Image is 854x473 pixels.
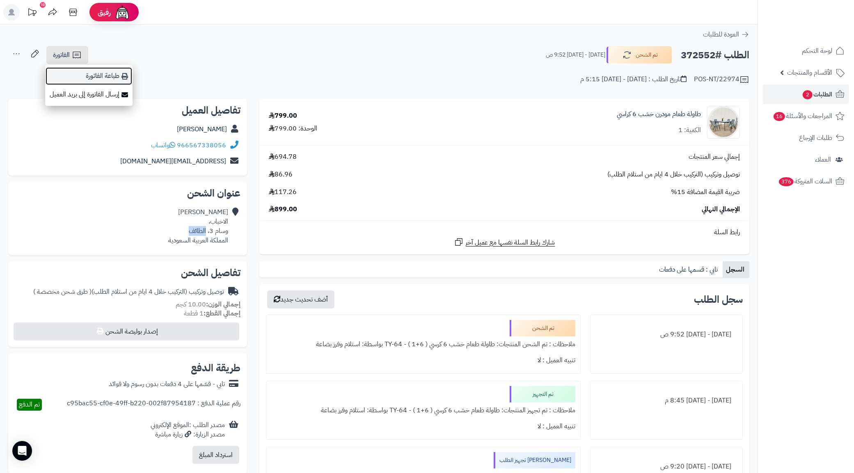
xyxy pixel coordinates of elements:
a: الفاتورة [46,46,88,64]
small: [DATE] - [DATE] 9:52 ص [546,51,605,59]
div: رقم عملية الدفع : c95bac55-cf0e-49ff-b220-002f87954187 [67,399,240,411]
a: تحديثات المنصة [22,4,42,23]
a: السجل [723,261,749,278]
a: العملاء [763,150,849,169]
a: المراجعات والأسئلة16 [763,106,849,126]
div: [PERSON_NAME] تجهيز الطلب [494,452,575,468]
a: [PERSON_NAME] [177,124,227,134]
div: Open Intercom Messenger [12,441,32,461]
button: إصدار بوليصة الشحن [14,322,239,340]
span: 899.00 [269,205,297,214]
div: ملاحظات : تم الشحن المنتجات: طاولة طعام خشب 6 كرسي ( 6+1 ) - TY-64 بواسطة: استلام وفرز بضاعة [271,336,575,352]
span: 86.96 [269,170,293,179]
div: 799.00 [269,111,297,121]
img: 1752669403-1-90x90.jpg [707,106,740,139]
a: 966567338056 [177,140,226,150]
div: تنبيه العميل : لا [271,352,575,368]
a: الطلبات2 [763,85,849,104]
small: 1 قطعة [184,308,240,318]
h2: الطلب #372552 [681,47,749,64]
h2: عنوان الشحن [15,188,240,198]
strong: إجمالي القطع: [204,308,240,318]
span: ( طرق شحن مخصصة ) [33,287,92,297]
span: الطلبات [802,89,832,100]
img: ai-face.png [114,4,131,21]
span: المراجعات والأسئلة [773,110,832,122]
span: 2 [803,90,813,99]
div: تم الشحن [510,320,575,336]
div: [DATE] - [DATE] 8:45 م [595,393,737,409]
a: واتساب [151,140,175,150]
a: طلبات الإرجاع [763,128,849,148]
span: لوحة التحكم [802,45,832,57]
a: شارك رابط السلة نفسها مع عميل آخر [454,237,555,247]
div: مصدر الطلب :الموقع الإلكتروني [151,420,225,439]
span: ضريبة القيمة المضافة 15% [671,187,740,197]
div: تاريخ الطلب : [DATE] - [DATE] 5:15 م [580,75,687,84]
span: تم الدفع [19,400,40,409]
span: 694.78 [269,152,297,162]
div: تنبيه العميل : لا [271,418,575,434]
small: 10.00 كجم [176,299,240,309]
div: POS-NT/22974 [694,75,749,85]
div: الوحدة: 799.00 [269,124,317,133]
div: تابي - قسّمها على 4 دفعات بدون رسوم ولا فوائد [109,379,225,389]
a: إرسال الفاتورة إلى بريد العميل [45,85,133,104]
span: الأقسام والمنتجات [787,67,832,78]
h2: طريقة الدفع [191,363,240,373]
span: 376 [779,177,794,186]
a: [EMAIL_ADDRESS][DOMAIN_NAME] [120,156,226,166]
a: طاولة طعام مودرن خشب 6 كراسي [617,110,701,119]
span: السلات المتروكة [778,176,832,187]
button: أضف تحديث جديد [267,290,334,308]
span: طلبات الإرجاع [799,132,832,144]
span: توصيل وتركيب (التركيب خلال 4 ايام من استلام الطلب) [607,170,740,179]
a: السلات المتروكة376 [763,171,849,191]
div: رابط السلة [263,228,746,237]
span: إجمالي سعر المنتجات [689,152,740,162]
div: الكمية: 1 [678,126,701,135]
div: توصيل وتركيب (التركيب خلال 4 ايام من استلام الطلب) [33,287,224,297]
span: 117.26 [269,187,297,197]
div: ملاحظات : تم تجهيز المنتجات: طاولة طعام خشب 6 كرسي ( 6+1 ) - TY-64 بواسطة: استلام وفرز بضاعة [271,402,575,418]
span: العودة للطلبات [703,30,739,39]
span: الإجمالي النهائي [702,205,740,214]
a: طباعة الفاتورة [45,67,133,85]
span: رفيق [98,7,111,17]
h2: تفاصيل الشحن [15,268,240,278]
a: لوحة التحكم [763,41,849,61]
div: [DATE] - [DATE] 9:52 ص [595,327,737,343]
div: 10 [40,2,46,8]
a: تابي : قسمها على دفعات [656,261,723,278]
a: العودة للطلبات [703,30,749,39]
button: تم الشحن [607,46,672,64]
h2: تفاصيل العميل [15,105,240,115]
span: شارك رابط السلة نفسها مع عميل آخر [466,238,555,247]
div: مصدر الزيارة: زيارة مباشرة [151,430,225,439]
strong: إجمالي الوزن: [206,299,240,309]
button: استرداد المبلغ [192,446,239,464]
span: العملاء [815,154,831,165]
div: تم التجهيز [510,386,575,402]
div: [PERSON_NAME] الاخباب، وسام 3، الطائف المملكة العربية السعودية [168,208,228,245]
h3: سجل الطلب [694,295,743,304]
span: الفاتورة [53,50,70,60]
span: 16 [774,112,785,121]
